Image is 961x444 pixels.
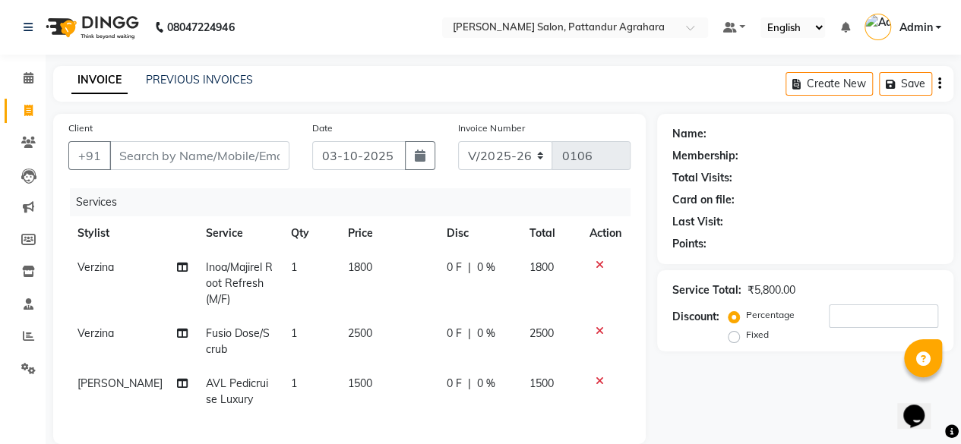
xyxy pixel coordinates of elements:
[312,121,333,135] label: Date
[672,126,707,142] div: Name:
[77,260,114,274] span: Verzina
[879,72,932,96] button: Save
[672,236,707,252] div: Points:
[77,326,114,340] span: Verzina
[447,260,462,276] span: 0 F
[580,216,631,250] th: Action
[786,72,873,96] button: Create New
[71,67,128,94] a: INVOICE
[746,308,795,322] label: Percentage
[746,328,769,342] label: Fixed
[291,260,297,274] span: 1
[291,326,297,340] span: 1
[167,6,234,49] b: 08047224946
[477,260,495,276] span: 0 %
[146,73,253,87] a: PREVIOUS INVOICES
[447,376,462,392] span: 0 F
[282,216,339,250] th: Qty
[438,216,520,250] th: Disc
[77,376,163,390] span: [PERSON_NAME]
[68,121,93,135] label: Client
[339,216,438,250] th: Price
[468,260,471,276] span: |
[529,376,553,390] span: 1500
[672,170,732,186] div: Total Visits:
[291,376,297,390] span: 1
[348,260,372,274] span: 1800
[68,141,111,170] button: +91
[206,260,273,306] span: Inoa/Majirel Root Refresh (M/F)
[68,216,197,250] th: Stylist
[39,6,143,49] img: logo
[672,214,723,230] div: Last Visit:
[109,141,289,170] input: Search by Name/Mobile/Email/Code
[477,376,495,392] span: 0 %
[348,376,372,390] span: 1500
[458,121,524,135] label: Invoice Number
[70,188,642,216] div: Services
[477,326,495,342] span: 0 %
[748,282,795,298] div: ₹5,800.00
[672,309,719,325] div: Discount:
[529,260,553,274] span: 1800
[348,326,372,340] span: 2500
[447,326,462,342] span: 0 F
[672,148,738,164] div: Membership:
[672,192,735,208] div: Card on file:
[899,20,932,36] span: Admin
[897,383,946,429] iframe: chat widget
[520,216,580,250] th: Total
[468,376,471,392] span: |
[529,326,553,340] span: 2500
[468,326,471,342] span: |
[197,216,282,250] th: Service
[865,14,891,40] img: Admin
[206,376,268,406] span: AVL Pedicruise Luxury
[672,282,741,298] div: Service Total:
[206,326,270,356] span: Fusio Dose/Scrub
